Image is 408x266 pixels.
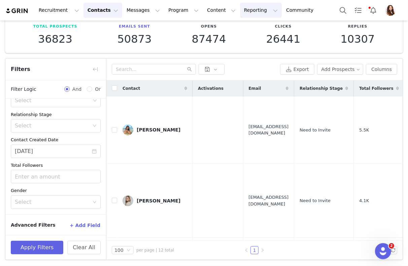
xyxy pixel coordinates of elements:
input: Enter an amount [11,170,100,183]
a: Tasks [351,3,366,18]
i: icon: down [93,99,97,103]
img: d6e27a5b-682d-411d-aabc-b79f118b33e2.jpg [123,195,133,206]
p: Total Prospects [33,24,77,30]
a: Community [282,3,320,18]
img: f4cd713c-5ce9-40be-ae6c-171c82ab8fbf--s.jpg [123,124,133,135]
i: icon: right [261,248,265,252]
button: Recruitment [35,3,83,18]
button: Contacts [83,3,122,18]
p: Emails Sent [117,24,152,30]
button: Notifications [366,3,381,18]
p: 26441 [266,33,301,45]
span: Need to Invite [300,127,331,134]
span: Need to Invite [300,197,331,204]
span: Filter Logic [11,86,36,93]
button: Columns [366,64,397,75]
button: Profile [381,5,403,16]
i: icon: search [187,67,192,72]
a: [PERSON_NAME] [123,195,187,206]
i: icon: down [93,124,97,128]
button: Content [203,3,240,18]
img: 3a81e7dd-2763-43cb-b835-f4e8b5551fbf.jpg [385,5,396,16]
p: Opens [192,24,226,30]
div: [PERSON_NAME] [137,198,180,203]
p: 50873 [117,33,152,45]
span: [EMAIL_ADDRESS][DOMAIN_NAME] [249,194,289,207]
div: [PERSON_NAME] [137,127,180,132]
div: Relationship Stage [11,111,101,118]
span: And [70,86,84,93]
li: Previous Page [242,246,250,254]
button: Search [336,3,350,18]
i: icon: down [93,200,97,205]
i: icon: down [127,248,131,253]
img: grin logo [5,8,29,14]
li: Next Page [259,246,267,254]
p: 36823 [33,33,77,45]
i: icon: calendar [92,149,97,154]
input: Search... [112,64,196,75]
span: Contact [123,85,140,91]
p: 87474 [192,33,226,45]
iframe: Intercom live chat [375,243,391,259]
button: Program [164,3,203,18]
div: Select [15,97,91,104]
span: [EMAIL_ADDRESS][DOMAIN_NAME] [249,123,289,137]
div: Gender [11,187,101,194]
i: icon: left [244,248,248,252]
button: Messages [123,3,164,18]
span: Relationship Stage [300,85,343,91]
a: 1 [251,246,258,254]
span: 2 [389,243,394,249]
div: Select [15,122,89,129]
div: Select [15,199,89,205]
span: per page | 12 total [136,247,174,253]
span: Activations [198,85,224,91]
button: Reporting [240,3,282,18]
div: 100 [114,246,124,254]
span: Total Followers [359,85,394,91]
p: Replies [341,24,375,30]
span: Email [249,85,261,91]
button: Export [280,64,314,75]
span: Advanced Filters [11,222,56,229]
button: Apply Filters [11,241,63,254]
button: Clear All [67,241,101,254]
li: 1 [250,246,259,254]
p: 10307 [341,33,375,45]
div: Total Followers [11,162,101,169]
button: + Add Field [69,220,101,231]
button: Add Prospects [317,64,364,75]
p: Clicks [266,24,301,30]
span: Or [92,86,101,93]
span: Filters [11,65,30,73]
a: [PERSON_NAME] [123,124,187,135]
input: Select date [11,145,101,158]
div: Contact Created Date [11,137,101,143]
